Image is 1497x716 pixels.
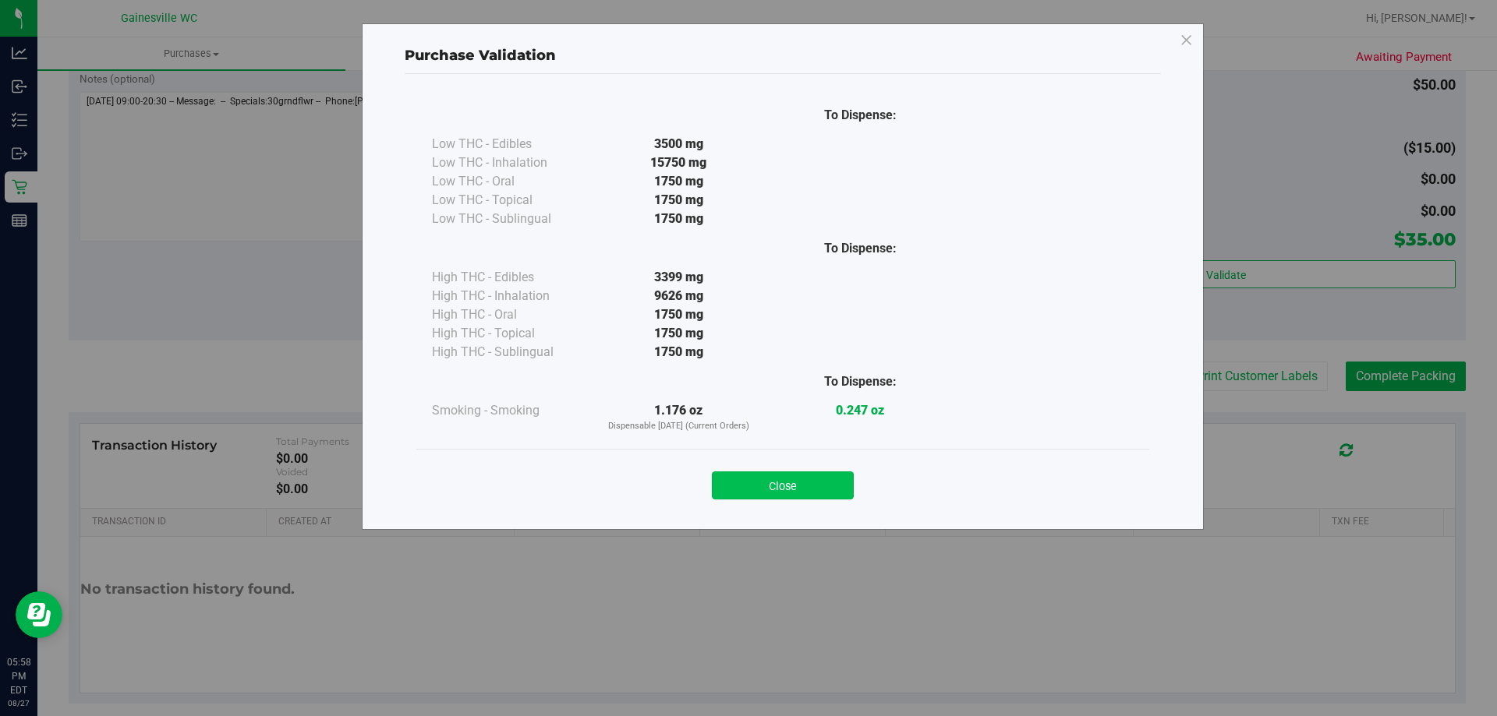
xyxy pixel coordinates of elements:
div: 3399 mg [588,268,770,287]
div: 1750 mg [588,305,770,324]
iframe: Resource center [16,591,62,638]
div: High THC - Inhalation [432,287,588,305]
div: High THC - Oral [432,305,588,324]
div: To Dispense: [770,372,951,391]
div: 15750 mg [588,153,770,172]
div: Low THC - Sublingual [432,210,588,228]
strong: 0.247 oz [836,403,884,418]
div: High THC - Edibles [432,268,588,287]
div: 1750 mg [588,191,770,210]
div: 1.176 oz [588,401,770,433]
span: Purchase Validation [405,47,556,64]
div: 1750 mg [588,343,770,362]
div: To Dispense: [770,239,951,258]
button: Close [712,471,854,499]
div: Low THC - Edibles [432,135,588,153]
div: High THC - Sublingual [432,343,588,362]
div: 1750 mg [588,172,770,191]
div: 3500 mg [588,135,770,153]
p: Dispensable [DATE] (Current Orders) [588,420,770,433]
div: 9626 mg [588,287,770,305]
div: To Dispense: [770,106,951,125]
div: Low THC - Oral [432,172,588,191]
div: High THC - Topical [432,324,588,343]
div: 1750 mg [588,210,770,228]
div: 1750 mg [588,324,770,343]
div: Low THC - Topical [432,191,588,210]
div: Low THC - Inhalation [432,153,588,172]
div: Smoking - Smoking [432,401,588,420]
